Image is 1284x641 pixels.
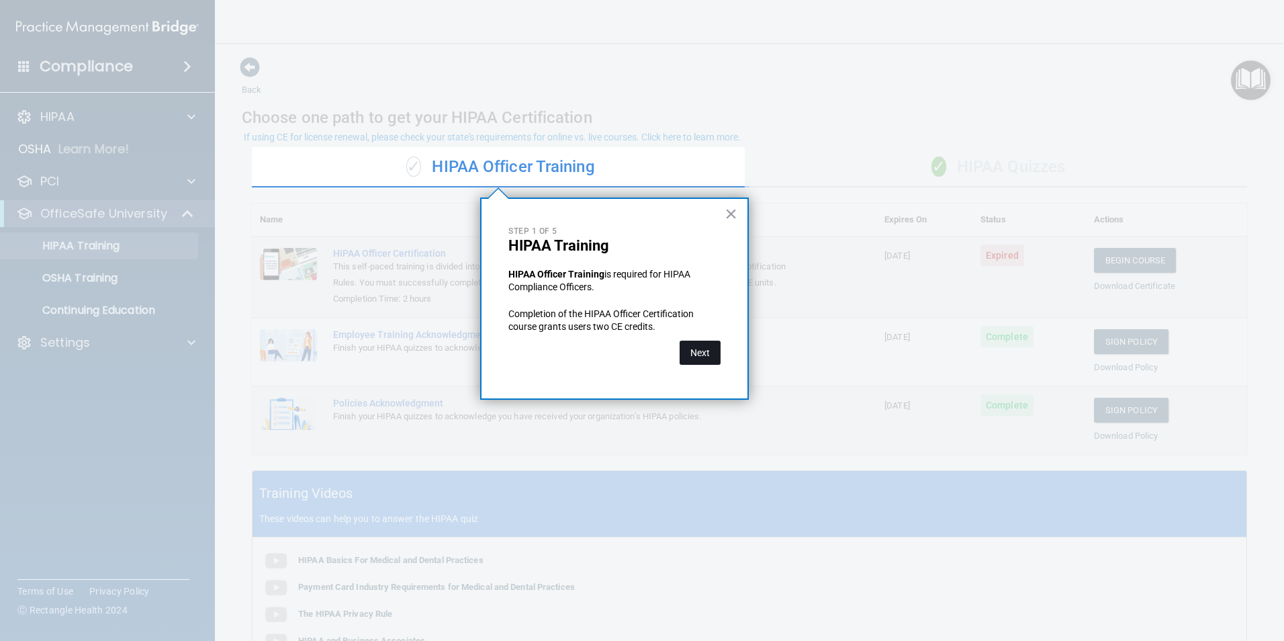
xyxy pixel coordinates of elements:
div: HIPAA Officer Training [252,147,749,187]
strong: HIPAA Officer Training [508,269,604,280]
button: Next [680,341,721,365]
span: ✓ [406,157,421,177]
p: Completion of the HIPAA Officer Certification course grants users two CE credits. [508,308,721,334]
p: HIPAA Training [508,237,721,255]
button: Close [725,203,737,224]
p: Step 1 of 5 [508,226,721,237]
iframe: Drift Widget Chat Controller [1052,546,1268,599]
